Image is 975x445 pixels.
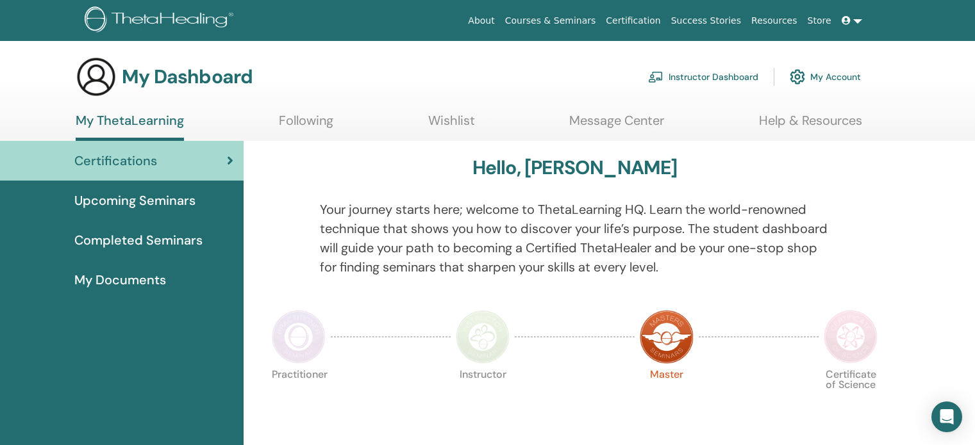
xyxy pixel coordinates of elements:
img: Master [640,310,694,364]
div: Open Intercom Messenger [931,401,962,432]
a: Certification [601,9,665,33]
img: Certificate of Science [824,310,878,364]
p: Practitioner [272,369,326,423]
p: Instructor [456,369,510,423]
a: My Account [790,63,861,91]
span: Completed Seminars [74,231,203,250]
h3: Hello, [PERSON_NAME] [472,156,678,179]
img: logo.png [85,6,238,35]
a: Wishlist [428,113,475,138]
p: Certificate of Science [824,369,878,423]
a: Instructor Dashboard [648,63,758,91]
a: Store [803,9,837,33]
a: Help & Resources [759,113,862,138]
a: About [463,9,499,33]
img: Practitioner [272,310,326,364]
p: Your journey starts here; welcome to ThetaLearning HQ. Learn the world-renowned technique that sh... [320,200,830,277]
h3: My Dashboard [122,65,253,88]
img: cog.svg [790,66,805,88]
a: Resources [746,9,803,33]
a: Success Stories [666,9,746,33]
span: Certifications [74,151,157,170]
img: generic-user-icon.jpg [76,56,117,97]
span: Upcoming Seminars [74,191,196,210]
a: Courses & Seminars [500,9,601,33]
img: Instructor [456,310,510,364]
a: Following [279,113,333,138]
a: Message Center [569,113,664,138]
span: My Documents [74,270,166,289]
img: chalkboard-teacher.svg [648,71,663,83]
p: Master [640,369,694,423]
a: My ThetaLearning [76,113,184,141]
